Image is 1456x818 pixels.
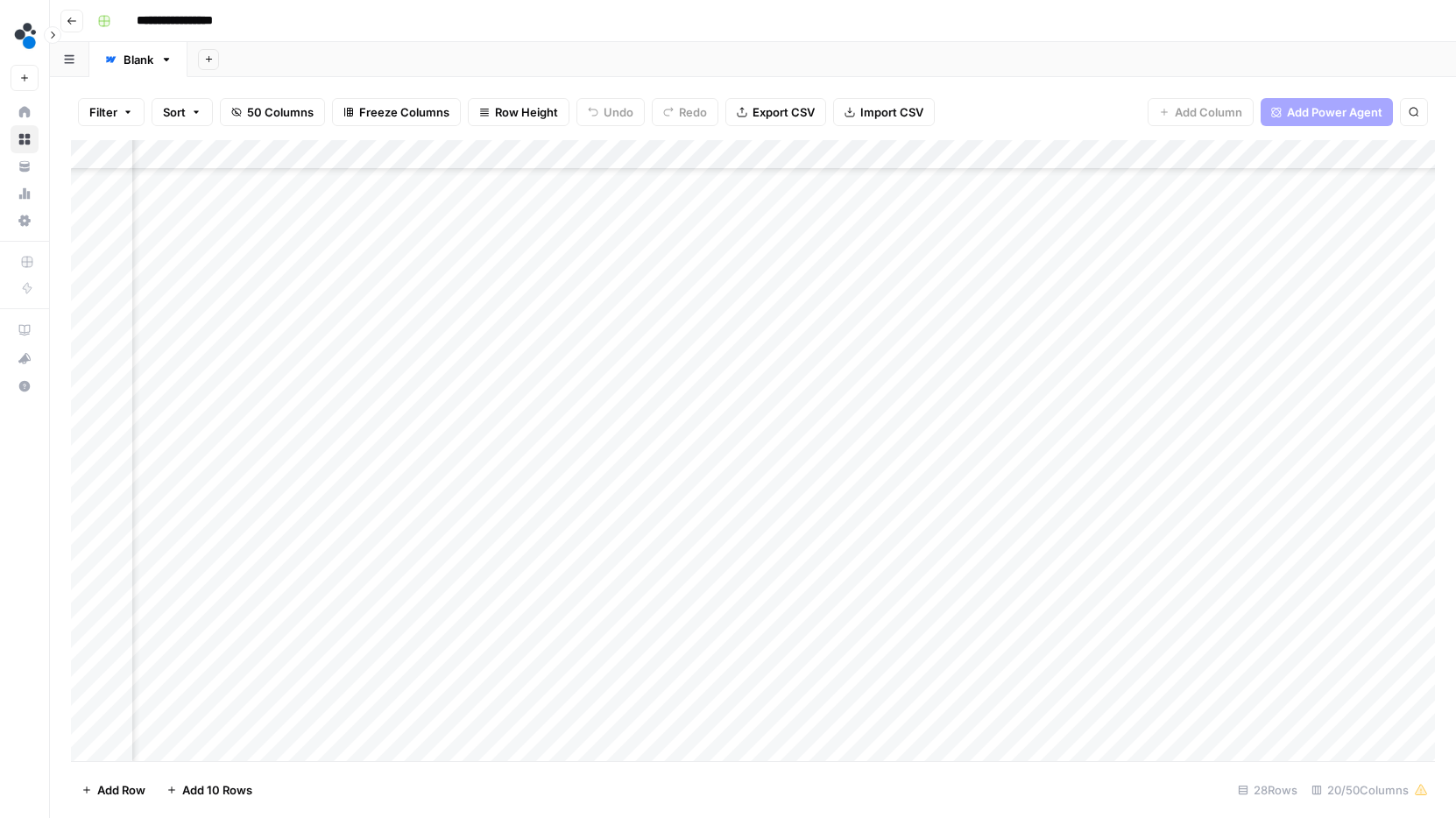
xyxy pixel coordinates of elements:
[1175,103,1242,121] span: Add Column
[576,98,645,126] button: Undo
[11,345,38,371] div: What's new?
[332,98,461,126] button: Freeze Columns
[89,103,117,121] span: Filter
[359,103,449,121] span: Freeze Columns
[11,98,39,126] a: Home
[11,152,39,180] a: Your Data
[860,103,923,121] span: Import CSV
[468,98,569,126] button: Row Height
[163,103,186,121] span: Sort
[1148,98,1254,126] button: Add Column
[725,98,826,126] button: Export CSV
[11,372,39,400] button: Help + Support
[156,776,263,804] button: Add 10 Rows
[753,103,815,121] span: Export CSV
[679,103,707,121] span: Redo
[71,776,156,804] button: Add Row
[78,98,145,126] button: Filter
[11,344,39,372] button: What's new?
[1304,776,1435,804] div: 20/50 Columns
[124,51,153,68] div: Blank
[11,180,39,208] a: Usage
[604,103,633,121] span: Undo
[220,98,325,126] button: 50 Columns
[182,781,252,799] span: Add 10 Rows
[152,98,213,126] button: Sort
[11,125,39,153] a: Browse
[247,103,314,121] span: 50 Columns
[11,20,42,52] img: spot.ai Logo
[11,316,39,344] a: AirOps Academy
[652,98,718,126] button: Redo
[833,98,935,126] button: Import CSV
[11,14,39,58] button: Workspace: spot.ai
[1231,776,1304,804] div: 28 Rows
[89,42,187,77] a: Blank
[97,781,145,799] span: Add Row
[1261,98,1393,126] button: Add Power Agent
[495,103,558,121] span: Row Height
[1287,103,1382,121] span: Add Power Agent
[11,207,39,235] a: Settings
